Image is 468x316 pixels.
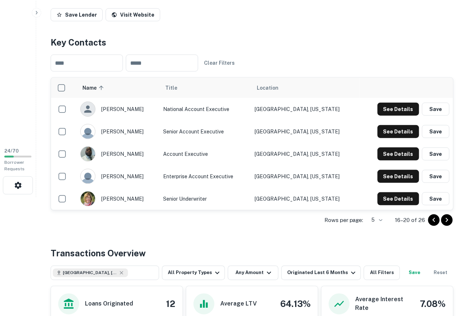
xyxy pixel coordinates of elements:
p: Rows per page: [324,216,363,225]
td: Senior Account Executive [160,120,251,143]
h4: Key Contacts [51,36,454,49]
td: [GEOGRAPHIC_DATA], [US_STATE] [251,188,360,210]
button: See Details [378,170,419,183]
span: Location [257,84,278,92]
button: See Details [378,125,419,138]
h4: 64.13% [280,298,311,311]
td: Enterprise Account Executive [160,165,251,188]
button: Save your search to get updates of matches that match your search criteria. [403,266,426,280]
button: See Details [378,148,419,161]
div: Originated Last 6 Months [287,269,358,277]
div: [PERSON_NAME] [80,146,156,162]
button: Go to previous page [428,214,440,226]
div: [PERSON_NAME] [80,191,156,206]
button: Save [422,192,450,205]
button: Save Lender [51,8,103,21]
h6: Average Interest Rate [356,295,414,313]
button: Any Amount [228,266,278,280]
h6: Average LTV [220,300,257,308]
span: Borrower Requests [4,160,25,171]
td: [GEOGRAPHIC_DATA], [US_STATE] [251,143,360,165]
div: scrollable content [51,78,453,210]
div: [PERSON_NAME] [80,169,156,184]
button: Originated Last 6 Months [281,266,361,280]
button: Reset [429,266,452,280]
span: [GEOGRAPHIC_DATA], [GEOGRAPHIC_DATA] [63,270,117,276]
div: [PERSON_NAME] [80,124,156,139]
button: All Filters [364,266,400,280]
button: Save [422,170,450,183]
span: Name [82,84,106,92]
span: 24 / 70 [4,148,19,154]
img: 9c8pery4andzj6ohjkjp54ma2 [81,124,95,139]
th: Name [77,78,160,98]
td: [GEOGRAPHIC_DATA], [US_STATE] [251,165,360,188]
button: Clear Filters [201,56,238,69]
iframe: Chat Widget [432,258,468,293]
button: Save [422,125,450,138]
h4: 7.08% [420,298,446,311]
button: See Details [378,192,419,205]
h4: Transactions Overview [51,247,146,260]
th: Location [251,78,360,98]
button: Go to next page [441,214,453,226]
button: Save [422,103,450,116]
h4: 12 [166,298,175,311]
button: Save [422,148,450,161]
td: Senior Underwriter [160,188,251,210]
div: 5 [366,215,384,225]
td: National Account Executive [160,98,251,120]
th: Title [160,78,251,98]
button: See Details [378,103,419,116]
span: Title [166,84,187,92]
img: 9c8pery4andzj6ohjkjp54ma2 [81,169,95,184]
a: Visit Website [106,8,160,21]
td: [GEOGRAPHIC_DATA], [US_STATE] [251,98,360,120]
h6: Loans Originated [85,300,133,308]
div: [PERSON_NAME] [80,102,156,117]
p: 16–20 of 26 [395,216,425,225]
img: 1658931609153 [81,147,95,161]
button: All Property Types [162,266,225,280]
img: 1537902804653 [81,192,95,206]
td: [GEOGRAPHIC_DATA], [US_STATE] [251,120,360,143]
td: Account Executive [160,143,251,165]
